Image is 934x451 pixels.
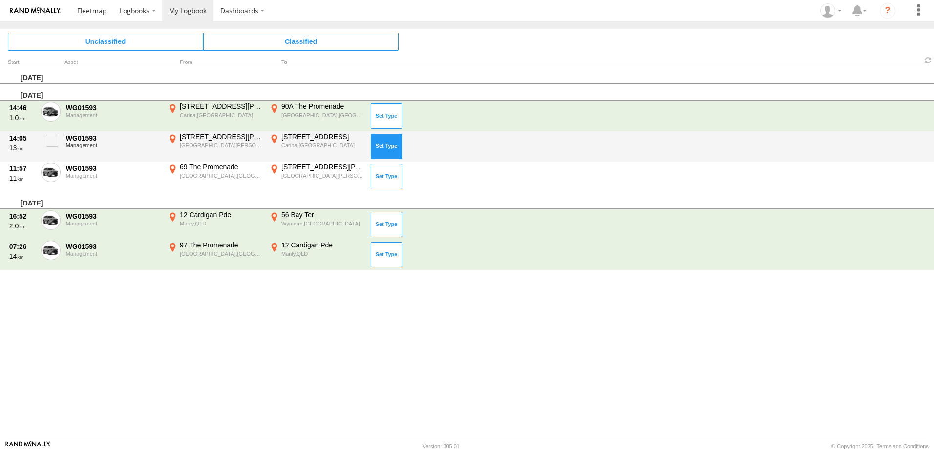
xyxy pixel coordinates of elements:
[66,112,161,118] div: Management
[166,102,264,130] label: Click to View Event Location
[281,172,364,179] div: [GEOGRAPHIC_DATA][PERSON_NAME],[GEOGRAPHIC_DATA]
[268,241,365,269] label: Click to View Event Location
[281,112,364,119] div: [GEOGRAPHIC_DATA],[GEOGRAPHIC_DATA]
[880,3,895,19] i: ?
[371,134,402,159] button: Click to Set
[268,102,365,130] label: Click to View Event Location
[66,173,161,179] div: Management
[281,102,364,111] div: 90A The Promenade
[66,251,161,257] div: Management
[371,103,402,129] button: Click to Set
[281,163,364,171] div: [STREET_ADDRESS][PERSON_NAME]
[281,220,364,227] div: Wynnum,[GEOGRAPHIC_DATA]
[9,164,36,173] div: 11:57
[64,60,162,65] div: Asset
[66,212,161,221] div: WG01593
[180,112,262,119] div: Carina,[GEOGRAPHIC_DATA]
[180,142,262,149] div: [GEOGRAPHIC_DATA][PERSON_NAME],[GEOGRAPHIC_DATA]
[66,103,161,112] div: WG01593
[66,221,161,226] div: Management
[9,103,36,112] div: 14:46
[371,164,402,189] button: Click to Set
[268,60,365,65] div: To
[371,212,402,237] button: Click to Set
[66,242,161,251] div: WG01593
[268,163,365,191] label: Click to View Event Location
[180,250,262,257] div: [GEOGRAPHIC_DATA],[GEOGRAPHIC_DATA]
[180,172,262,179] div: [GEOGRAPHIC_DATA],[GEOGRAPHIC_DATA]
[877,443,929,449] a: Terms and Conditions
[166,163,264,191] label: Click to View Event Location
[9,174,36,183] div: 11
[268,132,365,161] label: Click to View Event Location
[281,241,364,249] div: 12 Cardigan Pde
[180,132,262,141] div: [STREET_ADDRESS][PERSON_NAME]
[281,142,364,149] div: Carina,[GEOGRAPHIC_DATA]
[268,210,365,239] label: Click to View Event Location
[831,443,929,449] div: © Copyright 2025 -
[10,7,61,14] img: rand-logo.svg
[66,143,161,148] div: Management
[9,252,36,261] div: 14
[817,3,845,18] div: Chris Hobson
[9,143,36,152] div: 13
[166,210,264,239] label: Click to View Event Location
[180,163,262,171] div: 69 The Promenade
[371,242,402,267] button: Click to Set
[281,250,364,257] div: Manly,QLD
[66,164,161,173] div: WG01593
[9,212,36,221] div: 16:52
[9,134,36,143] div: 14:05
[8,60,37,65] div: Click to Sort
[180,241,262,249] div: 97 The Promenade
[166,132,264,161] label: Click to View Event Location
[281,210,364,219] div: 56 Bay Ter
[166,241,264,269] label: Click to View Event Location
[166,60,264,65] div: From
[922,56,934,65] span: Refresh
[5,441,50,451] a: Visit our Website
[423,443,460,449] div: Version: 305.01
[281,132,364,141] div: [STREET_ADDRESS]
[180,210,262,219] div: 12 Cardigan Pde
[180,220,262,227] div: Manly,QLD
[8,33,203,50] span: Click to view Unclassified Trips
[203,33,399,50] span: Click to view Classified Trips
[9,113,36,122] div: 1.0
[9,242,36,251] div: 07:26
[66,134,161,143] div: WG01593
[9,222,36,230] div: 2.0
[180,102,262,111] div: [STREET_ADDRESS][PERSON_NAME]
